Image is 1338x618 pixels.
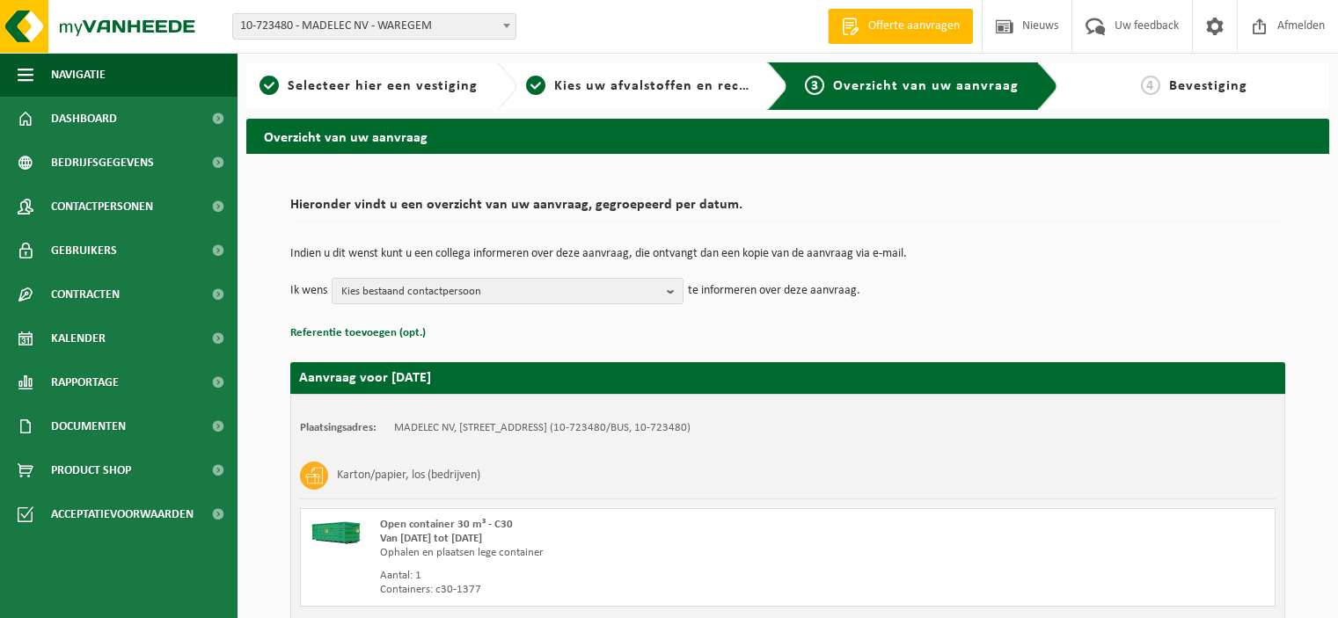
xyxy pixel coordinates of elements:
[380,546,859,560] div: Ophalen en plaatsen lege container
[51,141,154,185] span: Bedrijfsgegevens
[380,583,859,597] div: Containers: c30-1377
[526,76,545,95] span: 2
[380,569,859,583] div: Aantal: 1
[51,448,131,492] span: Product Shop
[51,273,120,316] span: Contracten
[805,76,824,95] span: 3
[51,185,153,229] span: Contactpersonen
[341,279,660,305] span: Kies bestaand contactpersoon
[51,229,117,273] span: Gebruikers
[233,14,515,39] span: 10-723480 - MADELEC NV - WAREGEM
[554,79,796,93] span: Kies uw afvalstoffen en recipiënten
[1141,76,1160,95] span: 4
[255,76,482,97] a: 1Selecteer hier een vestiging
[290,322,426,345] button: Referentie toevoegen (opt.)
[864,18,964,35] span: Offerte aanvragen
[51,316,106,360] span: Kalender
[290,198,1285,222] h2: Hieronder vindt u een overzicht van uw aanvraag, gegroepeerd per datum.
[260,76,279,95] span: 1
[232,13,516,40] span: 10-723480 - MADELEC NV - WAREGEM
[1169,79,1247,93] span: Bevestiging
[51,404,126,448] span: Documenten
[688,278,860,304] p: te informeren over deze aanvraag.
[299,371,431,385] strong: Aanvraag voor [DATE]
[51,97,117,141] span: Dashboard
[300,422,377,433] strong: Plaatsingsadres:
[288,79,478,93] span: Selecteer hier een vestiging
[380,533,482,544] strong: Van [DATE] tot [DATE]
[51,360,119,404] span: Rapportage
[394,421,691,435] td: MADELEC NV, [STREET_ADDRESS] (10-723480/BUS, 10-723480)
[833,79,1019,93] span: Overzicht van uw aanvraag
[246,119,1329,153] h2: Overzicht van uw aanvraag
[828,9,973,44] a: Offerte aanvragen
[332,278,684,304] button: Kies bestaand contactpersoon
[380,519,513,530] span: Open container 30 m³ - C30
[51,53,106,97] span: Navigatie
[51,492,194,536] span: Acceptatievoorwaarden
[310,518,362,544] img: HK-XC-30-GN-00.png
[337,462,480,490] h3: Karton/papier, los (bedrijven)
[526,76,753,97] a: 2Kies uw afvalstoffen en recipiënten
[290,278,327,304] p: Ik wens
[290,248,1285,260] p: Indien u dit wenst kunt u een collega informeren over deze aanvraag, die ontvangt dan een kopie v...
